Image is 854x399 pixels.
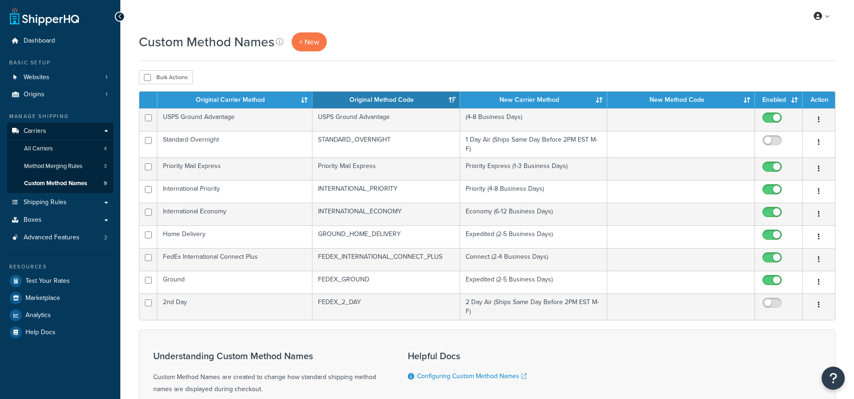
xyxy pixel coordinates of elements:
span: Websites [24,74,50,81]
div: Basic Setup [7,59,113,67]
span: Shipping Rules [24,199,67,206]
span: Origins [24,91,44,99]
a: All Carriers 4 [7,140,113,157]
span: Dashboard [24,37,55,45]
h1: Custom Method Names [139,33,274,51]
li: Custom Method Names [7,175,113,192]
th: Action [803,92,835,108]
span: 9 [104,180,107,187]
td: Priority Mail Express [157,157,312,180]
td: (4-8 Business Days) [460,108,608,131]
td: FEDEX_INTERNATIONAL_CONNECT_PLUS [312,248,460,271]
h3: Understanding Custom Method Names [153,351,385,361]
span: Method Merging Rules [24,162,82,170]
td: USPS Ground Advantage [157,108,312,131]
td: FedEx International Connect Plus [157,248,312,271]
td: Standard Overnight [157,131,312,157]
span: Carriers [24,127,46,135]
a: Websites 1 [7,69,113,86]
td: Priority Mail Express [312,157,460,180]
span: + New [299,37,319,47]
button: Bulk Actions [139,70,193,84]
span: Analytics [25,312,51,319]
a: Shipping Rules [7,194,113,211]
a: + New [292,32,327,51]
td: Ground [157,271,312,293]
span: 3 [104,162,107,170]
td: 1 Day Air (Ships Same Day Before 2PM EST M-F) [460,131,608,157]
td: Economy (6-12 Business Days) [460,203,608,225]
span: All Carriers [24,145,53,153]
td: INTERNATIONAL_PRIORITY [312,180,460,203]
div: Custom Method Names are created to change how standard shipping method names are displayed during... [153,351,385,395]
td: International Economy [157,203,312,225]
a: Carriers [7,123,113,140]
div: Manage Shipping [7,112,113,120]
a: Test Your Rates [7,273,113,289]
td: International Priority [157,180,312,203]
li: Advanced Features [7,229,113,246]
td: STANDARD_OVERNIGHT [312,131,460,157]
a: Boxes [7,212,113,229]
span: 2 [104,234,107,242]
a: Origins 1 [7,86,113,103]
span: 1 [106,74,107,81]
a: Configuring Custom Method Names [417,371,527,381]
span: 1 [106,91,107,99]
a: ShipperHQ Home [10,7,79,25]
span: 4 [104,145,107,153]
td: Priority Express (1-3 Business Days) [460,157,608,180]
td: FEDEX_GROUND [312,271,460,293]
th: New Method Code: activate to sort column ascending [607,92,755,108]
span: Advanced Features [24,234,80,242]
td: 2 Day Air (Ships Same Day Before 2PM EST M-F) [460,293,608,320]
a: Analytics [7,307,113,324]
td: INTERNATIONAL_ECONOMY [312,203,460,225]
td: GROUND_HOME_DELIVERY [312,225,460,248]
th: Enabled: activate to sort column ascending [755,92,803,108]
td: USPS Ground Advantage [312,108,460,131]
a: Marketplace [7,290,113,306]
span: Marketplace [25,294,60,302]
td: Priority (4-8 Business Days) [460,180,608,203]
a: Method Merging Rules 3 [7,158,113,175]
li: Carriers [7,123,113,193]
td: Expedited (2-5 Business Days) [460,271,608,293]
th: New Carrier Method: activate to sort column ascending [460,92,608,108]
li: Method Merging Rules [7,158,113,175]
span: Custom Method Names [24,180,87,187]
td: 2nd Day [157,293,312,320]
li: Websites [7,69,113,86]
td: Expedited (2-5 Business Days) [460,225,608,248]
span: Help Docs [25,329,56,337]
div: Resources [7,263,113,271]
th: Original Carrier Method: activate to sort column ascending [157,92,312,108]
td: Connect (2-4 Business Days) [460,248,608,271]
li: All Carriers [7,140,113,157]
a: Custom Method Names 9 [7,175,113,192]
td: Home Delivery [157,225,312,248]
li: Origins [7,86,113,103]
a: Advanced Features 2 [7,229,113,246]
a: Dashboard [7,32,113,50]
span: Test Your Rates [25,277,70,285]
button: Open Resource Center [822,367,845,390]
td: FEDEX_2_DAY [312,293,460,320]
a: Help Docs [7,324,113,341]
span: Boxes [24,216,42,224]
th: Original Method Code: activate to sort column ascending [312,92,460,108]
h3: Helpful Docs [408,351,527,361]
